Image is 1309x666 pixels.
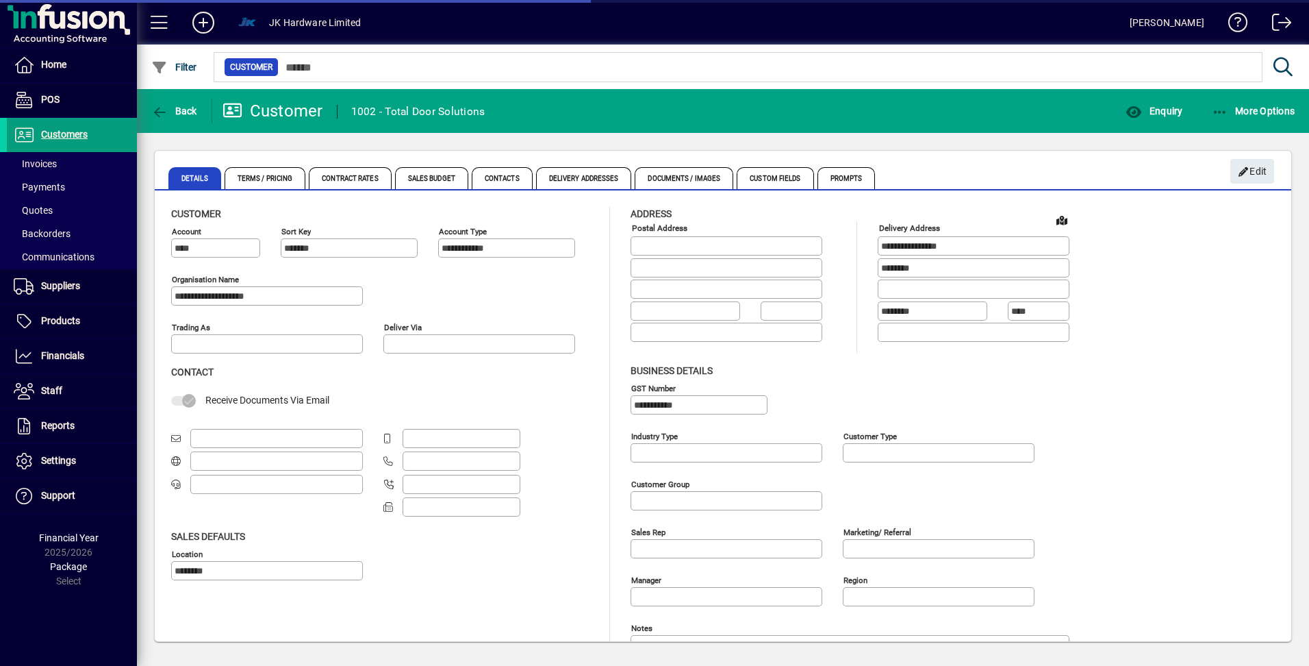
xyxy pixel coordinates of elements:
[269,12,361,34] div: JK Hardware Limited
[7,409,137,443] a: Reports
[281,227,311,236] mat-label: Sort key
[172,549,203,558] mat-label: Location
[309,167,391,189] span: Contract Rates
[7,304,137,338] a: Products
[439,227,487,236] mat-label: Account Type
[7,152,137,175] a: Invoices
[14,182,65,193] span: Payments
[171,367,214,378] span: Contact
[7,479,137,513] a: Support
[843,431,897,441] mat-label: Customer type
[1230,159,1274,184] button: Edit
[631,479,689,489] mat-label: Customer group
[635,167,733,189] span: Documents / Images
[1126,106,1182,116] span: Enquiry
[631,575,661,584] mat-label: Manager
[631,208,672,219] span: Address
[137,99,212,123] app-page-header-button: Back
[172,323,210,332] mat-label: Trading as
[351,101,485,123] div: 1002 - Total Door Solutions
[631,623,652,632] mat-label: Notes
[14,158,57,169] span: Invoices
[7,48,137,82] a: Home
[631,431,678,441] mat-label: Industry type
[41,350,84,361] span: Financials
[151,106,197,116] span: Back
[230,60,272,74] span: Customer
[171,531,245,542] span: Sales defaults
[41,94,60,105] span: POS
[7,222,137,245] a: Backorders
[39,532,99,543] span: Financial Year
[225,10,269,35] button: Profile
[171,208,221,219] span: Customer
[148,99,201,123] button: Back
[14,251,94,262] span: Communications
[7,269,137,304] a: Suppliers
[536,167,632,189] span: Delivery Addresses
[148,55,201,79] button: Filter
[41,129,88,140] span: Customers
[7,245,137,269] a: Communications
[472,167,533,189] span: Contacts
[1212,106,1295,116] span: More Options
[50,561,87,572] span: Package
[7,199,137,222] a: Quotes
[181,10,225,35] button: Add
[223,100,323,122] div: Customer
[14,205,53,216] span: Quotes
[7,175,137,199] a: Payments
[631,383,676,393] mat-label: GST Number
[172,227,201,236] mat-label: Account
[41,315,80,326] span: Products
[7,339,137,373] a: Financials
[225,167,306,189] span: Terms / Pricing
[1208,99,1299,123] button: More Options
[737,167,813,189] span: Custom Fields
[1130,12,1204,34] div: [PERSON_NAME]
[631,527,665,536] mat-label: Sales rep
[41,280,80,291] span: Suppliers
[168,167,221,189] span: Details
[843,575,867,584] mat-label: Region
[1051,209,1073,231] a: View on map
[41,59,66,70] span: Home
[384,323,422,332] mat-label: Deliver via
[14,228,71,239] span: Backorders
[7,374,137,408] a: Staff
[1262,3,1292,47] a: Logout
[1218,3,1248,47] a: Knowledge Base
[205,395,329,406] span: Receive Documents Via Email
[41,490,75,501] span: Support
[843,527,911,536] mat-label: Marketing/ Referral
[1238,160,1267,183] span: Edit
[7,83,137,117] a: POS
[41,420,75,431] span: Reports
[395,167,468,189] span: Sales Budget
[41,455,76,466] span: Settings
[151,62,197,73] span: Filter
[817,167,876,189] span: Prompts
[1122,99,1186,123] button: Enquiry
[7,444,137,478] a: Settings
[631,365,713,376] span: Business details
[41,385,62,396] span: Staff
[172,275,239,284] mat-label: Organisation name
